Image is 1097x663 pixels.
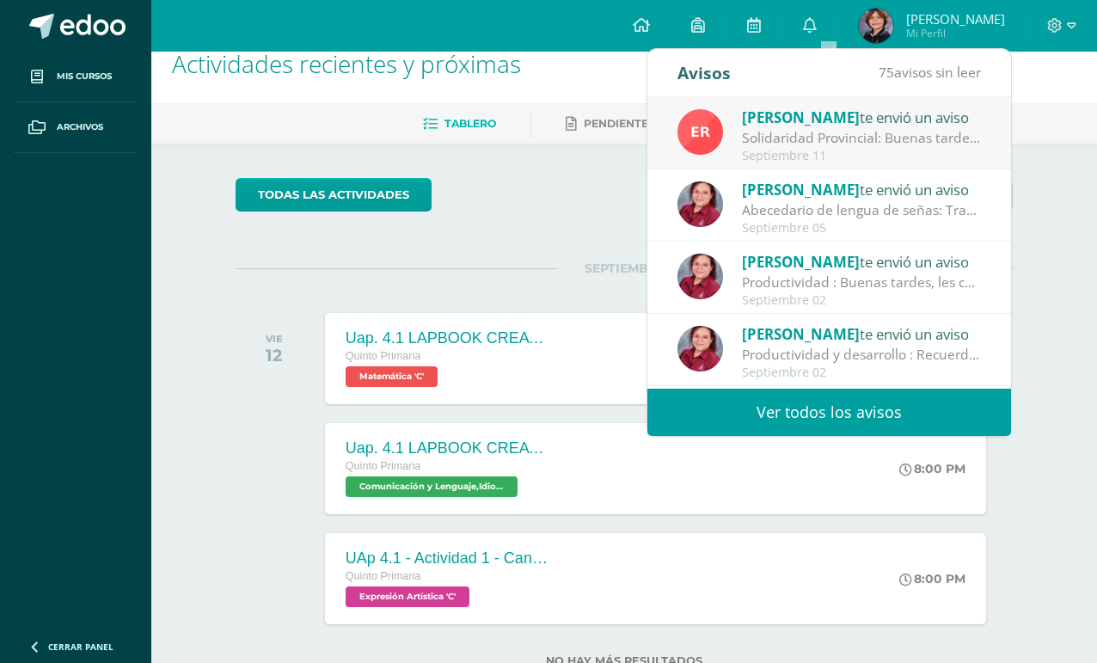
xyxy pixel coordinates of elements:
div: Uap. 4.1 LAPBOOK CREATIVO [346,439,552,457]
a: Pendientes de entrega [566,110,731,138]
img: ed9d0f9ada1ed51f1affca204018d046.png [677,109,723,155]
span: Quinto Primaria [346,460,421,472]
div: Septiembre 11 [742,149,981,163]
span: 75 [879,63,894,82]
span: Cerrar panel [48,641,113,653]
span: Tablero [444,117,496,130]
a: Tablero [423,110,496,138]
img: eda5acd225292b3d3b72115f61307200.png [859,9,893,43]
div: Septiembre 05 [742,221,981,236]
img: 258f2c28770a8c8efa47561a5b85f558.png [677,326,723,371]
span: [PERSON_NAME] [742,107,860,127]
span: [PERSON_NAME] [742,180,860,200]
span: Mi Perfil [906,26,1005,40]
span: avisos sin leer [879,63,981,82]
span: Quinto Primaria [346,350,421,362]
div: te envió un aviso [742,250,981,273]
img: 258f2c28770a8c8efa47561a5b85f558.png [677,254,723,299]
div: Abecedario de lengua de señas: Traerlo impreso y emplasticado o en bolsa protectora para el 11 de... [742,200,981,220]
span: Actividades recientes y próximas [172,47,521,80]
div: Productividad y desarrollo : Recuerda repasar la canción https://youtu.be/Ak4Z4tNhv64?si=zN8lUdFs... [742,345,981,365]
div: Septiembre 02 [742,293,981,308]
span: [PERSON_NAME] [742,252,860,272]
div: Septiembre 02 [742,365,981,380]
div: UAp 4.1 - Actividad 1 - Canción "Soy [PERSON_NAME]" parte 1/Arte Popo - [PERSON_NAME] [346,549,552,568]
a: todas las Actividades [236,178,432,212]
span: SEPTIEMBRE [557,261,692,276]
span: Mis cursos [57,70,112,83]
img: 258f2c28770a8c8efa47561a5b85f558.png [677,181,723,227]
div: te envió un aviso [742,106,981,128]
a: Archivos [14,102,138,153]
span: Archivos [57,120,103,134]
div: te envió un aviso [742,178,981,200]
div: 8:00 PM [899,571,965,586]
div: Productividad : Buenas tardes, les comparto el abecedario de lengua de señas de Guatemala para qu... [742,273,981,292]
div: Solidaridad Provincial: Buenas tardes, estimadas familias Maristas: Reciban un afectuoso saludo, ... [742,128,981,148]
div: VIE [266,333,283,345]
div: Uap. 4.1 LAPBOOK CREATIVO [346,329,552,347]
span: Comunicación y Lenguaje,Idioma Español 'C' [346,476,518,497]
a: Ver todos los avisos [647,389,1011,436]
span: Expresión Artística 'C' [346,586,469,607]
span: [PERSON_NAME] [906,10,1005,28]
span: [PERSON_NAME] [742,324,860,344]
span: Pendientes de entrega [584,117,731,130]
span: Matemática 'C' [346,366,438,387]
div: 12 [266,345,283,365]
div: te envió un aviso [742,322,981,345]
div: 8:00 PM [899,461,965,476]
span: Quinto Primaria [346,570,421,582]
div: Avisos [677,49,731,96]
a: Mis cursos [14,52,138,102]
